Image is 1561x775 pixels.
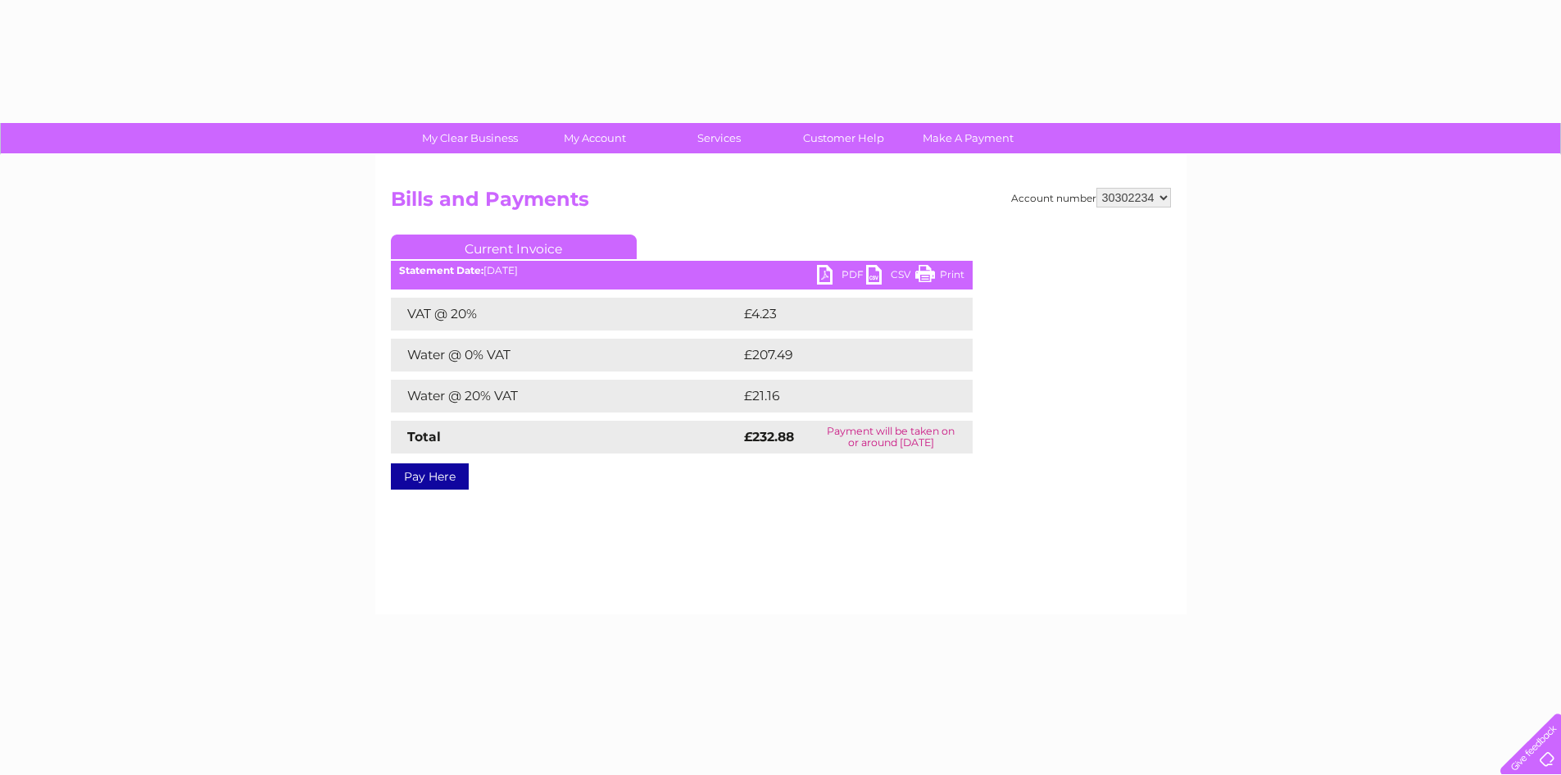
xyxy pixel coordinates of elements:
[1011,188,1171,207] div: Account number
[527,123,662,153] a: My Account
[391,380,740,413] td: Water @ 20% VAT
[901,123,1036,153] a: Make A Payment
[740,380,937,413] td: £21.16
[866,265,915,289] a: CSV
[391,463,469,490] a: Pay Here
[391,188,1171,219] h2: Bills and Payments
[915,265,964,289] a: Print
[391,339,740,372] td: Water @ 0% VAT
[776,123,911,153] a: Customer Help
[391,235,637,259] a: Current Invoice
[651,123,787,153] a: Services
[391,298,740,331] td: VAT @ 20%
[740,339,944,372] td: £207.49
[817,265,866,289] a: PDF
[402,123,538,153] a: My Clear Business
[391,265,973,276] div: [DATE]
[407,429,441,444] strong: Total
[810,421,973,454] td: Payment will be taken on or around [DATE]
[744,429,794,444] strong: £232.88
[740,298,934,331] td: £4.23
[399,264,483,276] b: Statement Date:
